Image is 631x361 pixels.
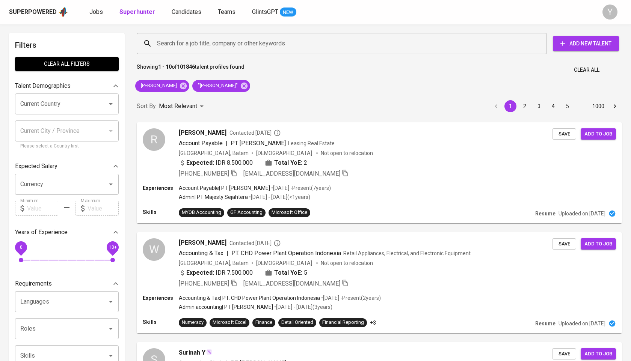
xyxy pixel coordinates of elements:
div: IDR 7.500.000 [179,268,253,277]
h6: Filters [15,39,119,51]
span: Clear All filters [21,59,113,69]
p: Skills [143,318,179,326]
div: R [143,128,165,151]
button: Save [552,238,576,250]
span: Teams [218,8,235,15]
span: Save [556,130,572,138]
span: GlintsGPT [252,8,278,15]
div: Microsoft Excel [213,319,246,326]
b: Total YoE: [274,268,302,277]
p: Uploaded on [DATE] [559,210,605,217]
div: IDR 8.500.000 [179,158,253,167]
p: Admin | PT Majesty Sejahtera [179,193,248,201]
span: Add to job [584,350,612,358]
p: Showing of talent profiles found [137,63,245,77]
span: Candidates [172,8,201,15]
div: [GEOGRAPHIC_DATA], Batam [179,149,249,157]
span: Surinah Y [179,348,205,357]
span: PT [PERSON_NAME] [231,140,286,147]
p: • [DATE] - Present ( 2 years ) [320,294,381,302]
p: Uploaded on [DATE] [559,320,605,327]
span: Account Payable [179,140,223,147]
span: Add to job [584,130,612,138]
a: Teams [218,8,237,17]
img: magic_wand.svg [206,349,212,355]
span: 0 [20,245,22,250]
img: app logo [58,6,68,18]
button: Open [106,179,116,190]
div: MYOB Accounting [182,209,221,216]
div: Years of Experience [15,225,119,240]
span: Add to job [584,240,612,248]
button: Open [106,350,116,361]
p: Experiences [143,184,179,192]
span: Contacted [DATE] [229,239,281,247]
nav: pagination navigation [489,100,622,112]
button: Open [106,99,116,109]
b: 101846 [177,64,195,70]
span: [EMAIL_ADDRESS][DOMAIN_NAME] [243,170,340,177]
p: Not open to relocation [321,149,373,157]
p: • [DATE] - Present ( 7 years ) [270,184,331,192]
p: Please select a Country first [20,143,113,150]
button: Add to job [581,128,616,140]
span: [PERSON_NAME] [179,238,226,247]
p: Talent Demographics [15,81,71,90]
button: Open [106,323,116,334]
a: Superhunter [119,8,157,17]
p: • [DATE] - [DATE] ( 3 years ) [273,303,332,311]
span: Contacted [DATE] [229,129,281,137]
div: [PERSON_NAME] [135,80,189,92]
span: [PHONE_NUMBER] [179,170,229,177]
button: Add to job [581,348,616,360]
span: PT. CHD Power Plant Operation Indonesia [231,250,341,257]
p: Sort By [137,102,156,111]
a: Candidates [172,8,203,17]
div: Numeracy [182,319,204,326]
b: Superhunter [119,8,155,15]
b: Expected: [186,158,214,167]
p: Most Relevant [159,102,197,111]
span: [PERSON_NAME] [179,128,226,137]
span: Clear All [574,65,599,75]
p: Accounting & Tax | PT. CHD Power Plant Operation Indonesia [179,294,320,302]
div: Finance [255,319,272,326]
span: [DEMOGRAPHIC_DATA] [256,149,313,157]
button: Save [552,348,576,360]
p: Requirements [15,279,52,288]
span: Retail Appliances, Electrical, and Electronic Equipment [343,250,471,256]
div: Requirements [15,276,119,291]
button: Go to page 3 [533,100,545,112]
input: Value [88,201,119,216]
span: 5 [304,268,307,277]
button: page 1 [504,100,516,112]
div: Talent Demographics [15,78,119,93]
p: Expected Salary [15,162,57,171]
p: Resume [535,210,556,217]
div: "[PERSON_NAME]" [192,80,250,92]
span: [EMAIL_ADDRESS][DOMAIN_NAME] [243,280,340,287]
button: Go to page 4 [547,100,559,112]
div: Superpowered [9,8,57,17]
button: Clear All [571,63,602,77]
a: W[PERSON_NAME]Contacted [DATE]Accounting & Tax|PT. CHD Power Plant Operation IndonesiaRetail Appl... [137,232,622,333]
span: Save [556,240,572,248]
button: Go to next page [609,100,621,112]
p: Skills [143,208,179,216]
a: Jobs [89,8,104,17]
b: Expected: [186,268,214,277]
span: 10+ [109,245,116,250]
p: Years of Experience [15,228,68,237]
button: Open [106,296,116,307]
b: 1 - 10 [158,64,172,70]
span: Jobs [89,8,103,15]
span: Save [556,350,572,358]
div: Financial Reporting [322,319,364,326]
div: Y [602,5,617,20]
span: | [226,249,228,258]
div: W [143,238,165,261]
a: GlintsGPT NEW [252,8,296,17]
p: Admin accounting | PT [PERSON_NAME] [179,303,273,311]
span: "[PERSON_NAME]" [192,82,242,89]
a: R[PERSON_NAME]Contacted [DATE]Account Payable|PT [PERSON_NAME]Leasing Real Estate[GEOGRAPHIC_DATA... [137,122,622,223]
